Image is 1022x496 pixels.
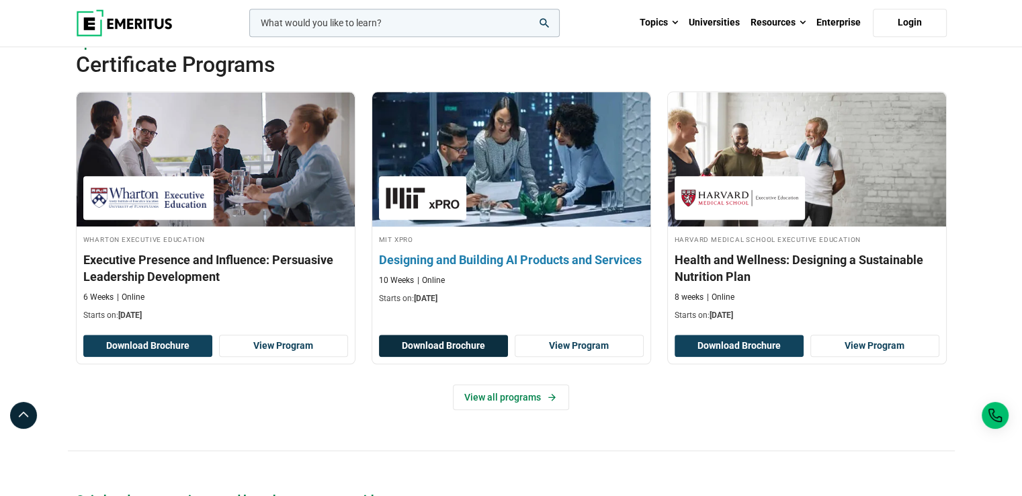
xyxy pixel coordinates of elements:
[77,92,355,328] a: Leadership Course by Wharton Executive Education - October 22, 2025 Wharton Executive Education W...
[118,311,142,320] span: [DATE]
[379,233,644,245] h4: MIT xPRO
[379,335,508,358] button: Download Brochure
[675,251,939,285] h3: Health and Wellness: Designing a Sustainable Nutrition Plan
[249,9,560,37] input: woocommerce-product-search-field-0
[414,294,437,303] span: [DATE]
[710,311,733,320] span: [DATE]
[379,275,414,286] p: 10 Weeks
[453,384,569,410] a: View all programs
[386,183,460,213] img: MIT xPRO
[379,251,644,268] h3: Designing and Building AI Products and Services
[219,335,348,358] a: View Program
[810,335,939,358] a: View Program
[707,292,734,303] p: Online
[372,92,650,311] a: AI and Machine Learning Course by MIT xPRO - October 9, 2025 MIT xPRO MIT xPRO Designing and Buil...
[76,51,859,78] h2: Certificate Programs
[358,85,664,233] img: Designing and Building AI Products and Services | Online AI and Machine Learning Course
[681,183,798,213] img: Harvard Medical School Executive Education
[83,233,348,245] h4: Wharton Executive Education
[675,292,704,303] p: 8 weeks
[90,183,207,213] img: Wharton Executive Education
[675,233,939,245] h4: Harvard Medical School Executive Education
[83,292,114,303] p: 6 Weeks
[515,335,644,358] a: View Program
[675,310,939,321] p: Starts on:
[675,335,804,358] button: Download Brochure
[83,335,212,358] button: Download Brochure
[417,275,445,286] p: Online
[117,292,144,303] p: Online
[83,310,348,321] p: Starts on:
[379,293,644,304] p: Starts on:
[77,92,355,226] img: Executive Presence and Influence: Persuasive Leadership Development | Online Leadership Course
[668,92,946,328] a: Healthcare Course by Harvard Medical School Executive Education - October 30, 2025 Harvard Medica...
[873,9,947,37] a: Login
[668,92,946,226] img: Health and Wellness: Designing a Sustainable Nutrition Plan | Online Healthcare Course
[83,251,348,285] h3: Executive Presence and Influence: Persuasive Leadership Development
